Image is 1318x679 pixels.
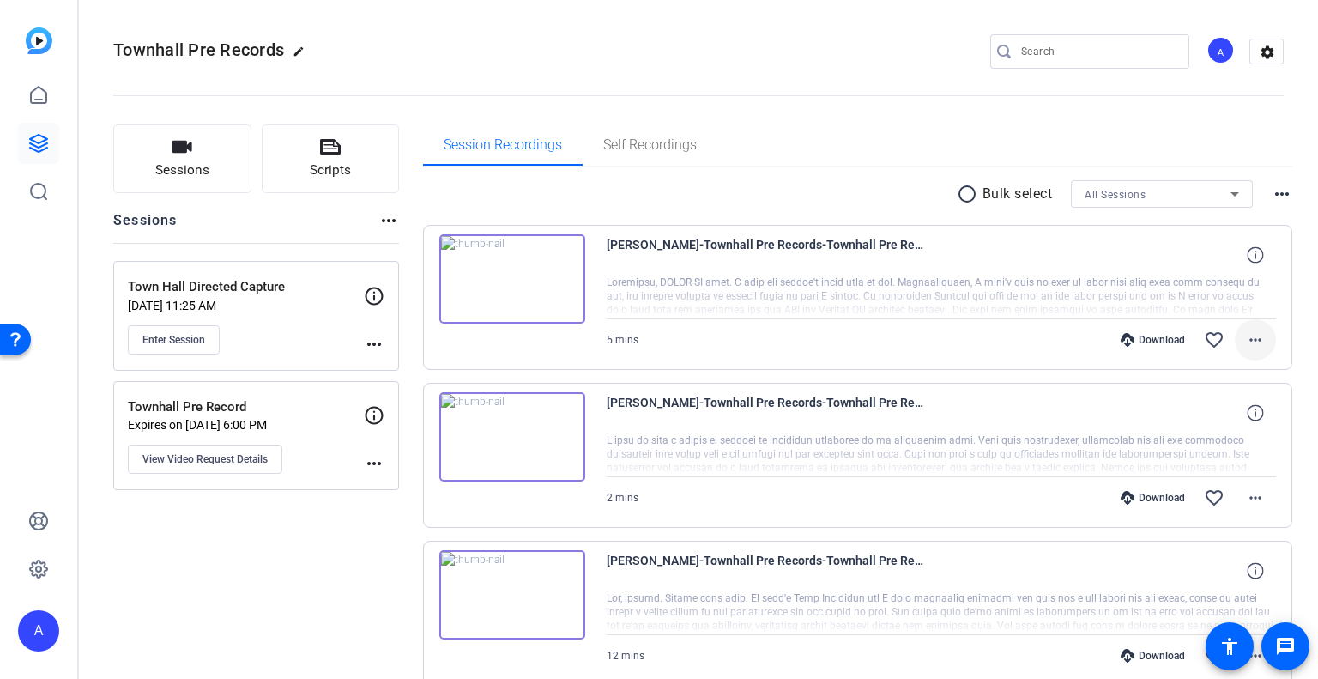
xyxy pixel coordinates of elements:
[1219,636,1240,657] mat-icon: accessibility
[1112,333,1194,347] div: Download
[1112,491,1194,505] div: Download
[607,550,924,591] span: [PERSON_NAME]-Townhall Pre Records-Townhall Pre Record-1757412079561-screen
[439,392,585,482] img: thumb-nail
[1085,189,1146,201] span: All Sessions
[128,325,220,355] button: Enter Session
[142,452,268,466] span: View Video Request Details
[18,610,59,652] div: A
[142,333,205,347] span: Enter Session
[1204,330,1224,350] mat-icon: favorite_border
[262,124,400,193] button: Scripts
[1272,184,1292,204] mat-icon: more_horiz
[607,234,924,276] span: [PERSON_NAME]-Townhall Pre Records-Townhall Pre Record-1757961942527-webcam
[293,45,313,66] mat-icon: edit
[444,138,562,152] span: Session Recordings
[1275,636,1296,657] mat-icon: message
[128,299,364,312] p: [DATE] 11:25 AM
[155,161,209,180] span: Sessions
[26,27,52,54] img: blue-gradient.svg
[378,210,399,231] mat-icon: more_horiz
[1206,36,1235,64] div: A
[310,161,351,180] span: Scripts
[128,418,364,432] p: Expires on [DATE] 6:00 PM
[607,334,638,346] span: 5 mins
[128,445,282,474] button: View Video Request Details
[607,650,644,662] span: 12 mins
[364,334,384,355] mat-icon: more_horiz
[1204,488,1224,508] mat-icon: favorite_border
[113,39,284,60] span: Townhall Pre Records
[1245,646,1266,666] mat-icon: more_horiz
[439,550,585,640] img: thumb-nail
[1250,39,1285,65] mat-icon: settings
[113,210,178,243] h2: Sessions
[128,397,364,417] p: Townhall Pre Record
[1245,488,1266,508] mat-icon: more_horiz
[1112,649,1194,663] div: Download
[439,234,585,324] img: thumb-nail
[1021,41,1176,62] input: Search
[607,492,638,504] span: 2 mins
[1245,330,1266,350] mat-icon: more_horiz
[982,184,1053,204] p: Bulk select
[364,453,384,474] mat-icon: more_horiz
[113,124,251,193] button: Sessions
[128,277,364,297] p: Town Hall Directed Capture
[957,184,982,204] mat-icon: radio_button_unchecked
[607,392,924,433] span: [PERSON_NAME]-Townhall Pre Records-Townhall Pre Record-1757859829222-webcam
[1206,36,1236,66] ngx-avatar: Anxiter
[1204,646,1224,666] mat-icon: favorite_border
[603,138,697,152] span: Self Recordings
